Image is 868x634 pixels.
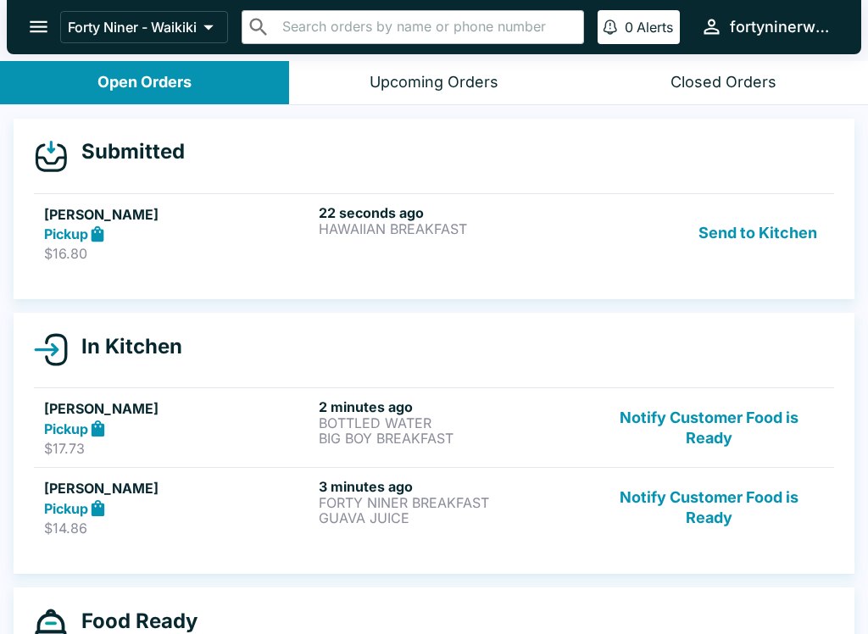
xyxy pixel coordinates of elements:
h5: [PERSON_NAME] [44,398,312,419]
div: Upcoming Orders [370,73,498,92]
a: [PERSON_NAME]Pickup$16.8022 seconds agoHAWAIIAN BREAKFASTSend to Kitchen [34,193,834,273]
button: open drawer [17,5,60,48]
strong: Pickup [44,500,88,517]
h4: In Kitchen [68,334,182,359]
p: $17.73 [44,440,312,457]
button: Notify Customer Food is Ready [594,478,824,537]
h4: Food Ready [68,609,198,634]
div: fortyninerwaikiki [730,17,834,37]
a: [PERSON_NAME]Pickup$14.863 minutes agoFORTY NINER BREAKFASTGUAVA JUICENotify Customer Food is Ready [34,467,834,547]
p: 0 [625,19,633,36]
h6: 22 seconds ago [319,204,587,221]
h6: 3 minutes ago [319,478,587,495]
h5: [PERSON_NAME] [44,478,312,498]
button: Forty Niner - Waikiki [60,11,228,43]
p: FORTY NINER BREAKFAST [319,495,587,510]
div: Open Orders [97,73,192,92]
p: BOTTLED WATER [319,415,587,431]
div: Closed Orders [670,73,776,92]
button: fortyninerwaikiki [693,8,841,45]
p: $16.80 [44,245,312,262]
p: Alerts [637,19,673,36]
a: [PERSON_NAME]Pickup$17.732 minutes agoBOTTLED WATERBIG BOY BREAKFASTNotify Customer Food is Ready [34,387,834,467]
h4: Submitted [68,139,185,164]
p: HAWAIIAN BREAKFAST [319,221,587,236]
h5: [PERSON_NAME] [44,204,312,225]
p: $14.86 [44,520,312,537]
p: BIG BOY BREAKFAST [319,431,587,446]
button: Notify Customer Food is Ready [594,398,824,457]
h6: 2 minutes ago [319,398,587,415]
strong: Pickup [44,420,88,437]
p: GUAVA JUICE [319,510,587,526]
button: Send to Kitchen [692,204,824,263]
strong: Pickup [44,225,88,242]
input: Search orders by name or phone number [277,15,576,39]
p: Forty Niner - Waikiki [68,19,197,36]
